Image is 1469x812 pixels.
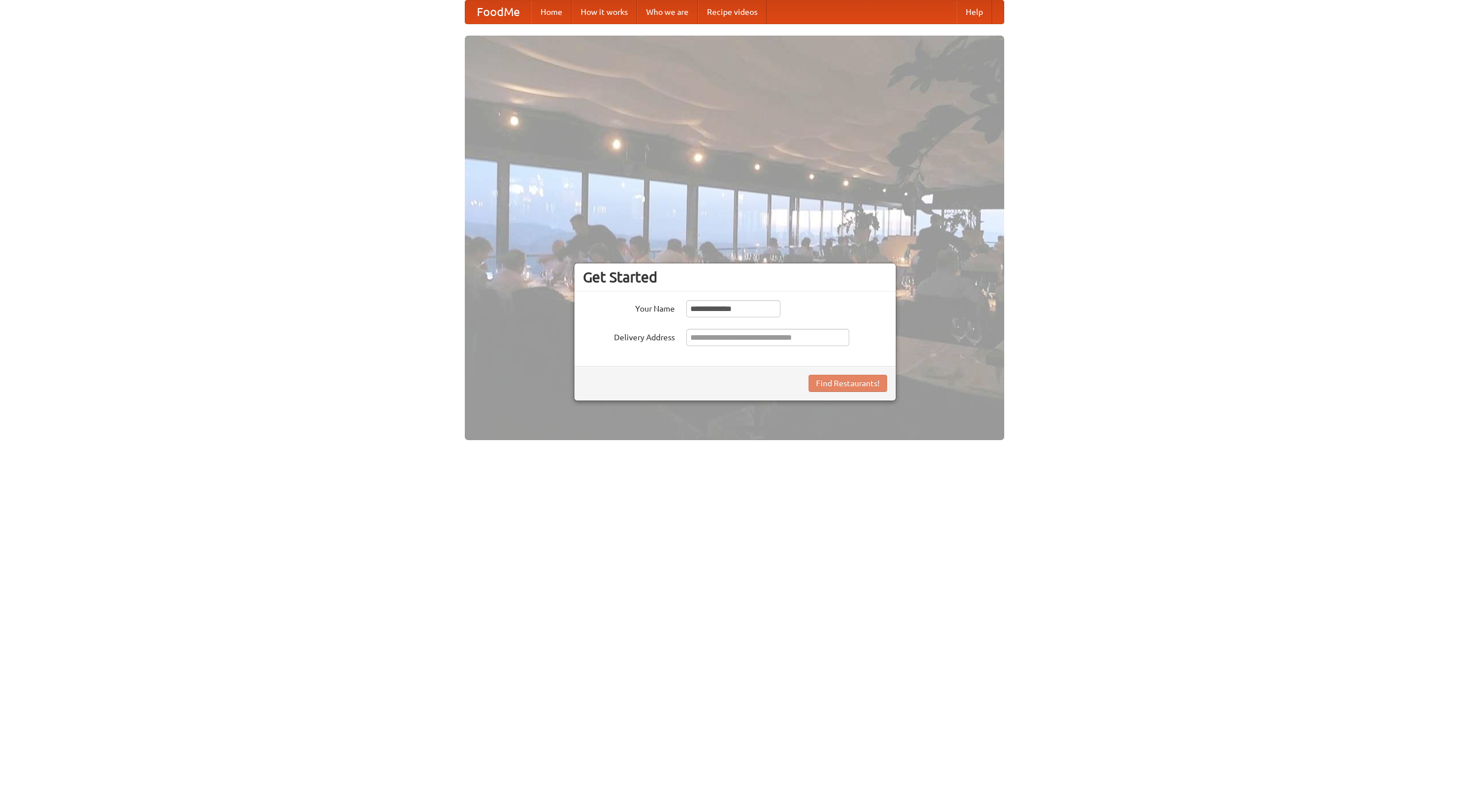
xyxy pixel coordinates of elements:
label: Your Name [583,300,675,314]
a: Who we are [637,1,698,24]
a: FoodMe [465,1,531,24]
a: Recipe videos [698,1,767,24]
a: Help [957,1,992,24]
a: How it works [572,1,637,24]
label: Delivery Address [583,329,675,343]
a: Home [531,1,572,24]
button: Find Restaurants! [809,375,887,392]
h3: Get Started [583,269,887,286]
